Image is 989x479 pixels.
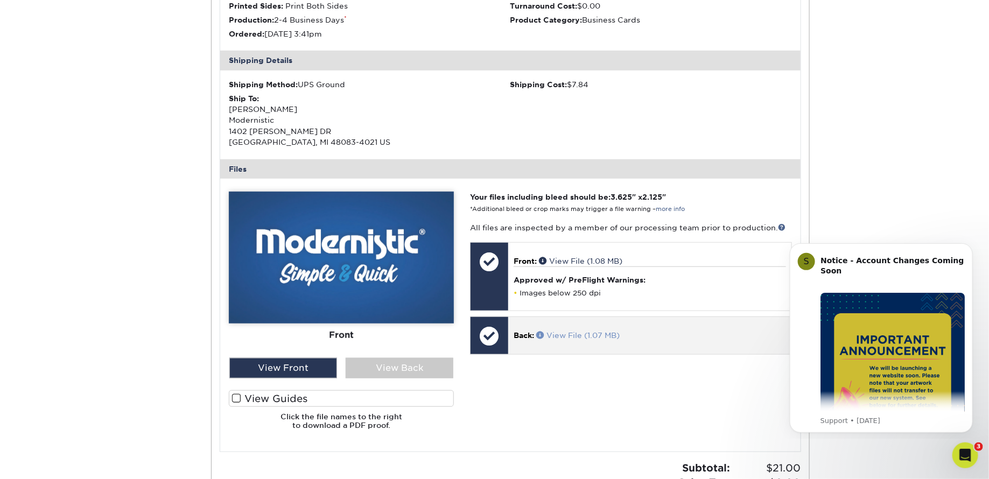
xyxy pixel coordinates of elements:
li: Business Cards [510,15,792,25]
span: Print Both Sides [285,2,348,10]
strong: Shipping Method: [229,80,298,89]
h6: Click the file names to the right to download a PDF proof. [229,412,454,439]
li: 2-4 Business Days [229,15,510,25]
div: $7.84 [510,79,792,90]
a: more info [656,206,685,213]
div: [PERSON_NAME] Modernistic 1402 [PERSON_NAME] DR [GEOGRAPHIC_DATA], MI 48083-4021 US [229,93,510,148]
span: 2.125 [642,193,662,201]
label: View Guides [229,390,454,407]
strong: Ship To: [229,94,259,103]
strong: Ordered: [229,30,264,38]
strong: Production: [229,16,274,24]
div: UPS Ground [229,79,510,90]
h4: Approved w/ PreFlight Warnings: [514,276,785,284]
div: Front [229,323,454,347]
a: View File (1.08 MB) [539,257,622,265]
span: 3 [974,442,983,451]
iframe: Intercom notifications message [774,234,989,439]
p: All files are inspected by a member of our processing team prior to production. [470,222,791,233]
strong: Product Category: [510,16,583,24]
li: $0.00 [510,1,792,11]
iframe: Intercom live chat [952,442,978,468]
strong: Subtotal: [683,462,731,474]
div: View Front [229,358,337,378]
div: Files [220,159,801,179]
a: View File (1.07 MB) [536,331,620,340]
div: Shipping Details [220,51,801,70]
span: Front: [514,257,537,265]
div: View Back [346,358,453,378]
strong: Turnaround Cost: [510,2,578,10]
strong: Printed Sides: [229,2,283,10]
strong: Shipping Cost: [510,80,567,89]
span: $21.00 [734,461,801,476]
small: *Additional bleed or crop marks may trigger a file warning – [470,206,685,213]
li: [DATE] 3:41pm [229,29,510,39]
li: Images below 250 dpi [514,288,785,298]
span: 3.625 [611,193,632,201]
span: Back: [514,331,534,340]
strong: Your files including bleed should be: " x " [470,193,666,201]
